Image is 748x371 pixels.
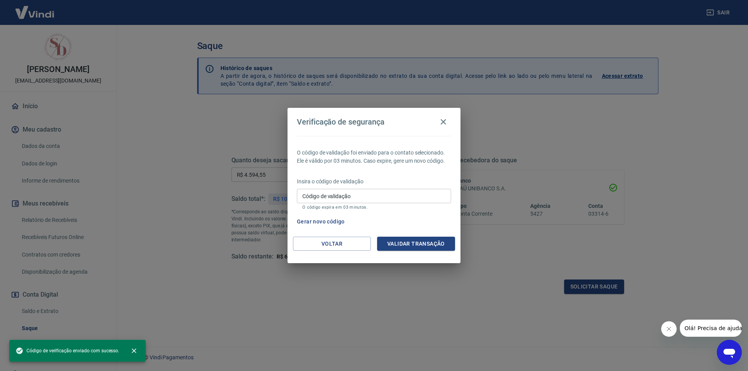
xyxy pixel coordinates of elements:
span: Código de verificação enviado com sucesso. [16,347,119,355]
iframe: Mensagem da empresa [680,320,742,337]
iframe: Botão para abrir a janela de mensagens [717,340,742,365]
button: Gerar novo código [294,215,348,229]
iframe: Fechar mensagem [661,321,677,337]
p: O código de validação foi enviado para o contato selecionado. Ele é válido por 03 minutos. Caso e... [297,149,451,165]
button: Validar transação [377,237,455,251]
span: Olá! Precisa de ajuda? [5,5,65,12]
h4: Verificação de segurança [297,117,385,127]
p: O código expira em 03 minutos. [302,205,446,210]
p: Insira o código de validação [297,178,451,186]
button: Voltar [293,237,371,251]
button: close [125,342,143,359]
